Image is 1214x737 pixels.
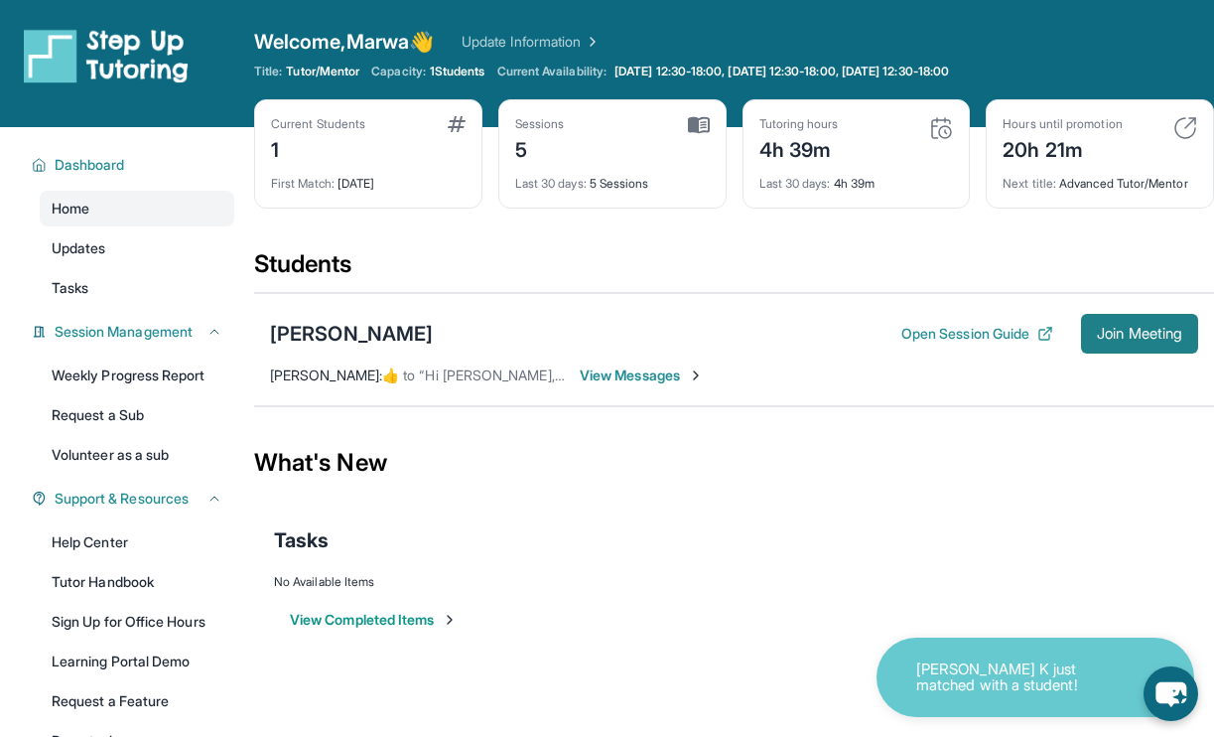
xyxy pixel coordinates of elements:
[614,64,949,79] span: [DATE] 12:30-18:00, [DATE] 12:30-18:00, [DATE] 12:30-18:00
[580,366,704,385] span: View Messages
[916,662,1115,694] p: [PERSON_NAME] K just matched with a student!
[462,32,601,52] a: Update Information
[1003,164,1197,192] div: Advanced Tutor/Mentor
[271,164,466,192] div: [DATE]
[1003,176,1056,191] span: Next title :
[448,116,466,132] img: card
[515,116,565,132] div: Sessions
[515,164,710,192] div: 5 Sessions
[271,116,365,132] div: Current Students
[759,164,954,192] div: 4h 39m
[688,368,704,383] img: Chevron-Right
[759,116,839,132] div: Tutoring hours
[1144,666,1198,721] button: chat-button
[581,32,601,52] img: Chevron Right
[55,489,189,509] span: Support & Resources
[40,683,234,719] a: Request a Feature
[40,564,234,600] a: Tutor Handbook
[901,324,1053,344] button: Open Session Guide
[1081,314,1198,354] button: Join Meeting
[759,176,831,191] span: Last 30 days :
[290,610,458,630] button: View Completed Items
[515,176,587,191] span: Last 30 days :
[254,419,1214,507] div: What's New
[274,574,1194,590] div: No Available Items
[688,116,710,134] img: card
[40,358,234,393] a: Weekly Progress Report
[55,155,125,175] span: Dashboard
[47,489,222,509] button: Support & Resources
[52,278,88,298] span: Tasks
[382,367,776,383] span: ​👍​ to “ Hi [PERSON_NAME], just a reminder for [DATE] 5-5:45! ”
[254,28,434,56] span: Welcome, Marwa 👋
[430,64,485,79] span: 1 Students
[40,644,234,679] a: Learning Portal Demo
[40,191,234,226] a: Home
[55,322,193,342] span: Session Management
[40,437,234,473] a: Volunteer as a sub
[497,64,607,79] span: Current Availability:
[47,322,222,342] button: Session Management
[40,524,234,560] a: Help Center
[47,155,222,175] button: Dashboard
[254,248,1214,292] div: Students
[1173,116,1197,140] img: card
[610,64,953,79] a: [DATE] 12:30-18:00, [DATE] 12:30-18:00, [DATE] 12:30-18:00
[270,320,433,348] div: [PERSON_NAME]
[254,64,282,79] span: Title:
[270,367,382,383] span: [PERSON_NAME] :
[24,28,189,83] img: logo
[274,526,329,554] span: Tasks
[40,604,234,640] a: Sign Up for Office Hours
[929,116,953,140] img: card
[1003,132,1122,164] div: 20h 21m
[1097,328,1182,340] span: Join Meeting
[40,270,234,306] a: Tasks
[52,238,106,258] span: Updates
[52,199,89,219] span: Home
[759,132,839,164] div: 4h 39m
[1003,116,1122,132] div: Hours until promotion
[40,230,234,266] a: Updates
[271,176,335,191] span: First Match :
[286,64,359,79] span: Tutor/Mentor
[271,132,365,164] div: 1
[40,397,234,433] a: Request a Sub
[515,132,565,164] div: 5
[371,64,426,79] span: Capacity:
